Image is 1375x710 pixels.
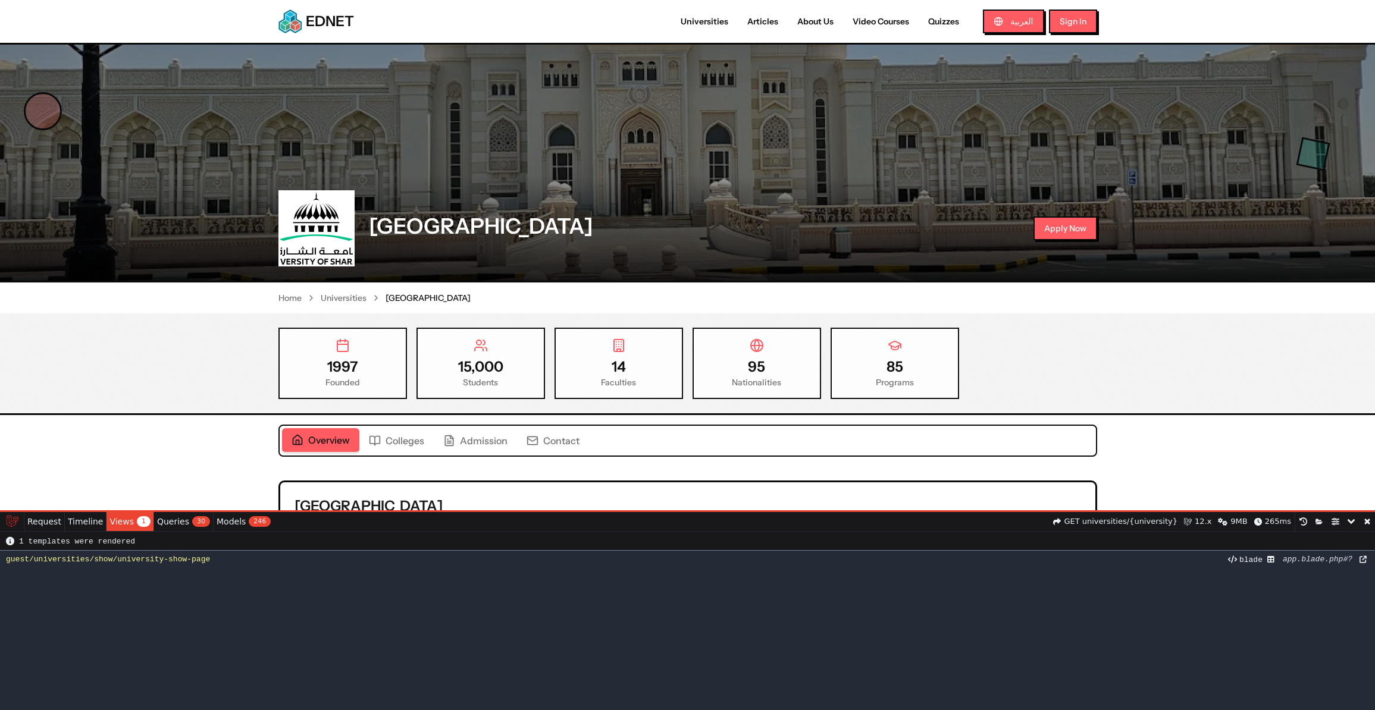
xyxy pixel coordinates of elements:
[6,537,135,546] span: 1 templates were rendered
[565,357,672,376] div: 14
[983,10,1044,33] button: العربية
[306,12,354,31] span: EDNET
[1049,10,1097,33] button: Sign In
[543,433,580,448] span: Contact
[321,292,367,304] a: Universities
[1267,555,1278,564] span: Parameter count
[1033,216,1097,240] button: Apply Now
[192,516,210,527] span: 30
[565,376,672,388] div: Faculties
[738,15,788,28] a: Articles
[137,516,151,527] span: 1
[427,357,534,376] div: 15,000
[703,357,810,376] div: 95
[386,292,471,304] span: [GEOGRAPHIC_DATA]
[427,376,534,388] div: Students
[280,192,353,265] img: University of Sharjah logo
[295,497,1081,516] h2: [GEOGRAPHIC_DATA]
[386,433,424,448] span: Colleges
[788,15,843,28] a: About Us
[671,15,738,28] a: Universities
[308,433,350,447] span: Overview
[703,376,810,388] div: Nationalities
[460,433,508,448] span: Admission
[6,555,210,564] span: guest/universities/show/university-show-page
[289,357,396,376] div: 1997
[841,357,948,376] div: 85
[289,376,396,388] div: Founded
[249,516,271,527] span: 246
[369,214,593,238] h1: [GEOGRAPHIC_DATA]
[278,292,302,304] a: Home
[843,15,919,28] a: Video Courses
[841,376,948,388] div: Programs
[1228,555,1263,564] span: Type
[278,10,302,33] img: EDNET
[919,15,969,28] a: Quizzes
[1283,555,1369,564] span: app.blade.php#?
[278,10,354,33] a: EDNETEDNET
